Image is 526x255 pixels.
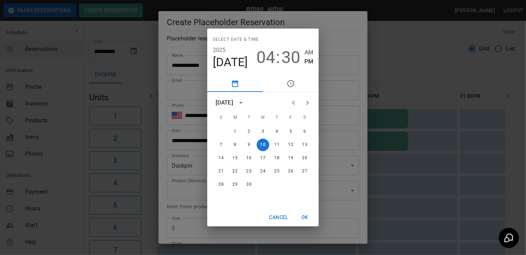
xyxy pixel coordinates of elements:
[229,152,241,164] button: 15
[257,111,269,125] span: Wednesday
[271,152,283,164] button: 18
[215,139,227,151] button: 7
[235,97,247,109] button: calendar view is open, switch to year view
[243,111,255,125] span: Tuesday
[271,165,283,178] button: 25
[243,178,255,191] button: 30
[256,48,275,67] button: 04
[294,211,316,224] button: OK
[271,111,283,125] span: Thursday
[299,111,311,125] span: Saturday
[229,178,241,191] button: 29
[299,152,311,164] button: 20
[215,178,227,191] button: 28
[257,152,269,164] button: 17
[299,125,311,138] button: 6
[213,34,259,45] span: Select date & time
[301,96,315,110] button: Next month
[263,75,319,92] button: pick time
[304,57,313,66] button: PM
[285,125,297,138] button: 5
[271,139,283,151] button: 11
[257,165,269,178] button: 24
[216,99,233,107] div: [DATE]
[287,96,301,110] button: Previous month
[213,55,248,70] button: [DATE]
[229,125,241,138] button: 1
[215,111,227,125] span: Sunday
[243,125,255,138] button: 2
[257,125,269,138] button: 3
[243,139,255,151] button: 9
[281,48,300,67] button: 30
[229,165,241,178] button: 22
[229,111,241,125] span: Monday
[215,152,227,164] button: 14
[213,45,226,55] button: 2025
[215,165,227,178] button: 21
[229,139,241,151] button: 8
[266,211,291,224] button: Cancel
[207,75,263,92] button: pick date
[285,139,297,151] button: 12
[285,111,297,125] span: Friday
[257,139,269,151] button: 10
[304,48,313,57] button: AM
[271,125,283,138] button: 4
[285,165,297,178] button: 26
[299,139,311,151] button: 13
[299,165,311,178] button: 27
[243,152,255,164] button: 16
[285,152,297,164] button: 19
[243,165,255,178] button: 23
[276,48,280,67] span: :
